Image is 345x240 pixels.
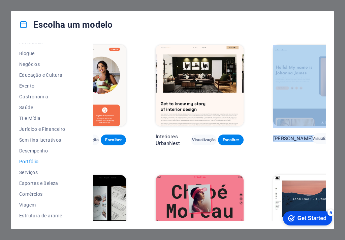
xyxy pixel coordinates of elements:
[19,102,65,113] button: Saúde
[19,213,62,218] font: Estrutura de arame
[19,156,65,167] button: Portfólio
[19,210,65,221] button: Estrutura de arame
[19,72,62,78] font: Educação e Cultura
[312,136,336,141] font: Visualização
[223,138,239,142] font: Escolher
[156,45,244,126] img: Interiores UrbanNest
[19,124,65,135] button: Jurídico e Financeiro
[19,191,43,197] font: Comércios
[19,178,65,189] button: Esportes e Beleza
[19,202,36,208] font: Viagem
[33,20,113,30] font: Escolha um modelo
[19,80,65,91] button: Evento
[19,181,58,186] font: Esportes e Beleza
[19,137,61,143] font: Sem fins lucrativos
[191,135,217,145] button: Visualização
[218,135,244,145] button: Escolher
[19,59,65,70] button: Negócios
[156,134,180,146] font: Interiores UrbanNest
[19,148,48,153] font: Desempenho
[19,145,65,156] button: Desempenho
[19,159,39,164] font: Portfólio
[20,7,49,14] div: Get Started
[19,83,34,89] font: Evento
[19,199,65,210] button: Viagem
[19,48,65,59] button: Blogue
[5,3,55,18] div: Get Started 5 items remaining, 0% complete
[192,138,216,142] font: Visualização
[50,1,57,8] div: 5
[19,113,65,124] button: TI e Mídia
[19,94,48,99] font: Gastronomia
[19,105,33,110] font: Saúde
[105,138,122,142] font: Escolher
[19,91,65,102] button: Gastronomia
[19,135,65,145] button: Sem fins lucrativos
[19,70,65,80] button: Educação e Cultura
[19,62,40,67] font: Negócios
[19,189,65,199] button: Comércios
[101,135,126,145] button: Escolher
[19,170,38,175] font: Serviços
[273,136,313,142] font: [PERSON_NAME]
[313,133,336,144] button: Visualização
[19,167,65,178] button: Serviços
[19,126,65,132] font: Jurídico e Financeiro
[19,116,40,121] font: TI e Mídia
[19,51,34,56] font: Blogue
